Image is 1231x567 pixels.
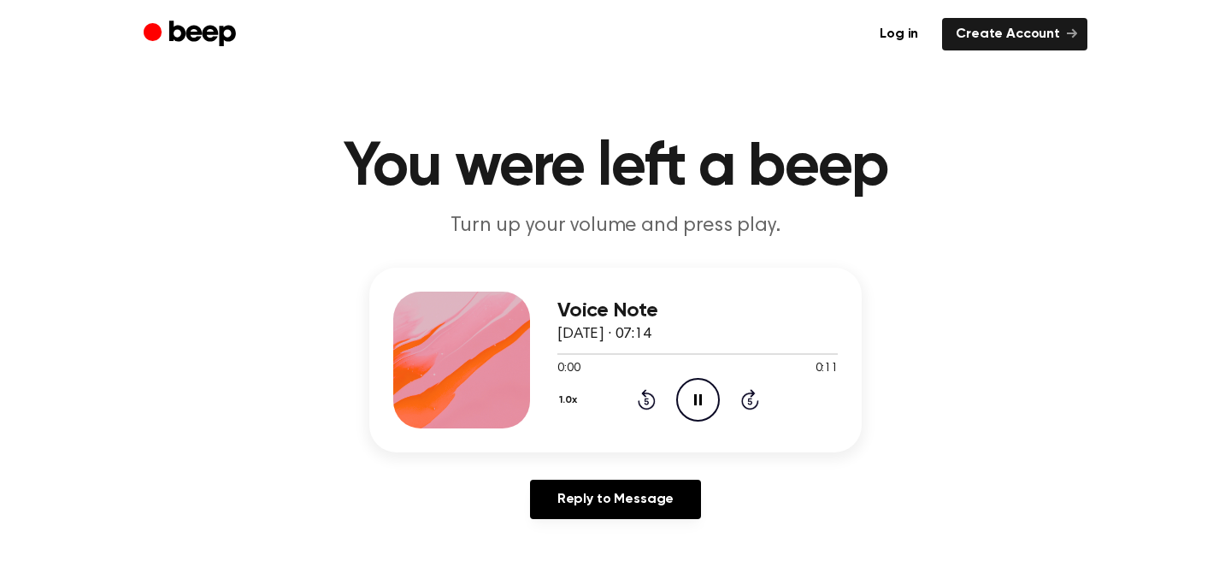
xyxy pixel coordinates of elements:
[178,137,1053,198] h1: You were left a beep
[942,18,1087,50] a: Create Account
[287,212,944,240] p: Turn up your volume and press play.
[530,480,701,519] a: Reply to Message
[866,18,932,50] a: Log in
[557,299,838,322] h3: Voice Note
[557,360,580,378] span: 0:00
[816,360,838,378] span: 0:11
[557,327,651,342] span: [DATE] · 07:14
[557,386,584,415] button: 1.0x
[144,18,240,51] a: Beep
